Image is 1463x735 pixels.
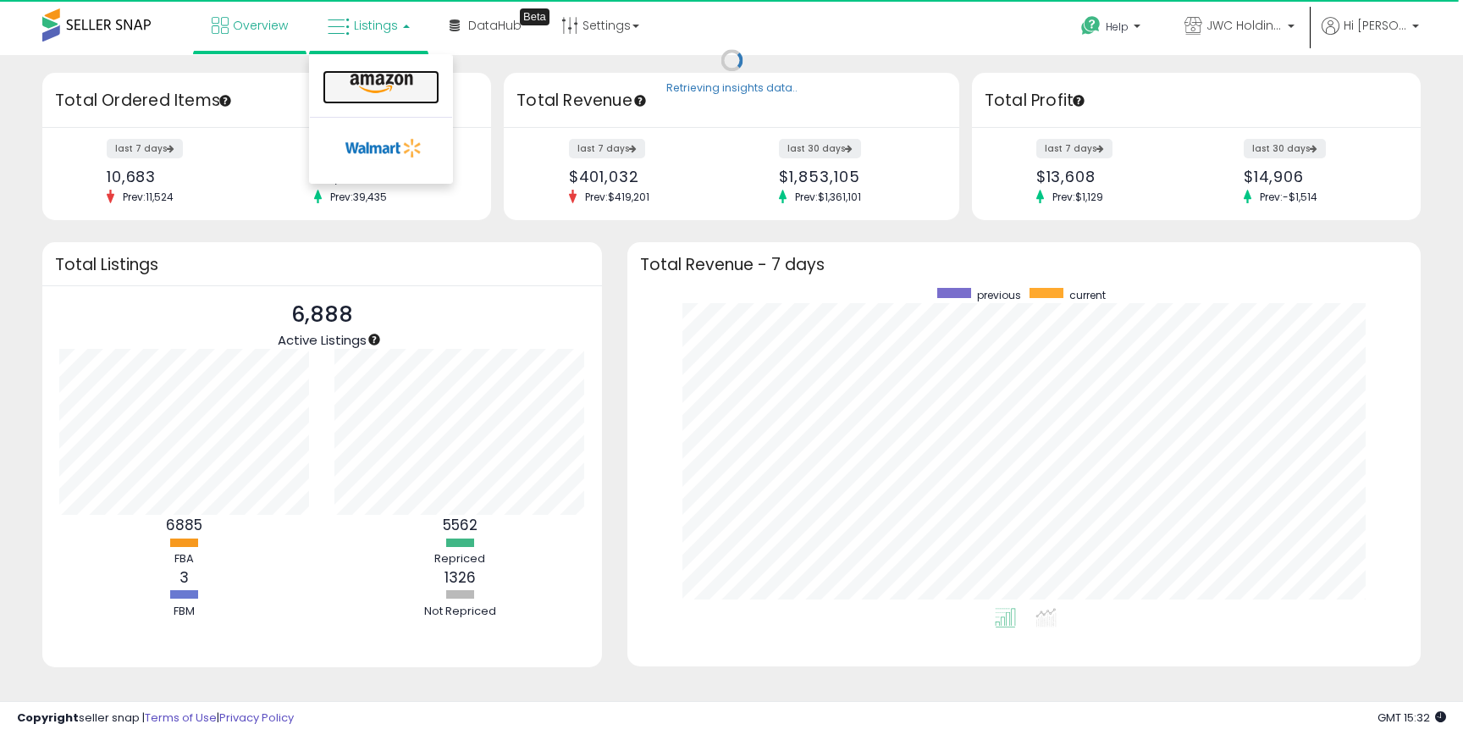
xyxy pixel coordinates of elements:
[278,331,367,349] span: Active Listings
[977,288,1021,302] span: previous
[779,139,861,158] label: last 30 days
[322,190,395,204] span: Prev: 39,435
[1080,15,1101,36] i: Get Help
[114,190,182,204] span: Prev: 11,524
[1377,710,1446,726] span: 2025-09-7 15:32 GMT
[233,17,288,34] span: Overview
[354,17,398,34] span: Listings
[520,8,549,25] div: Tooltip anchor
[1344,17,1407,34] span: Hi [PERSON_NAME]
[1044,190,1112,204] span: Prev: $1,129
[1036,168,1184,185] div: $13,608
[409,604,511,620] div: Not Repriced
[516,89,947,113] h3: Total Revenue
[17,710,294,727] div: seller snap | |
[1244,139,1326,158] label: last 30 days
[367,332,382,347] div: Tooltip anchor
[218,93,233,108] div: Tooltip anchor
[577,190,658,204] span: Prev: $419,201
[1106,19,1129,34] span: Help
[17,710,79,726] strong: Copyright
[1069,288,1106,302] span: current
[569,168,719,185] div: $401,032
[1036,139,1112,158] label: last 7 days
[1244,168,1391,185] div: $14,906
[569,139,645,158] label: last 7 days
[443,515,478,535] b: 5562
[468,17,522,34] span: DataHub
[134,551,235,567] div: FBA
[107,139,183,158] label: last 7 days
[134,604,235,620] div: FBM
[779,168,929,185] div: $1,853,105
[409,551,511,567] div: Repriced
[640,258,1408,271] h3: Total Revenue - 7 days
[787,190,870,204] span: Prev: $1,361,101
[1068,3,1157,55] a: Help
[179,567,189,588] b: 3
[166,515,202,535] b: 6885
[278,299,367,331] p: 6,888
[314,168,461,185] div: 48,084
[985,89,1408,113] h3: Total Profit
[145,710,217,726] a: Terms of Use
[1251,190,1326,204] span: Prev: -$1,514
[1206,17,1283,34] span: JWC Holdings
[107,168,254,185] div: 10,683
[55,258,589,271] h3: Total Listings
[632,93,648,108] div: Tooltip anchor
[1322,17,1419,55] a: Hi [PERSON_NAME]
[444,567,476,588] b: 1326
[666,81,798,97] div: Retrieving insights data..
[55,89,478,113] h3: Total Ordered Items
[1071,93,1086,108] div: Tooltip anchor
[219,710,294,726] a: Privacy Policy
